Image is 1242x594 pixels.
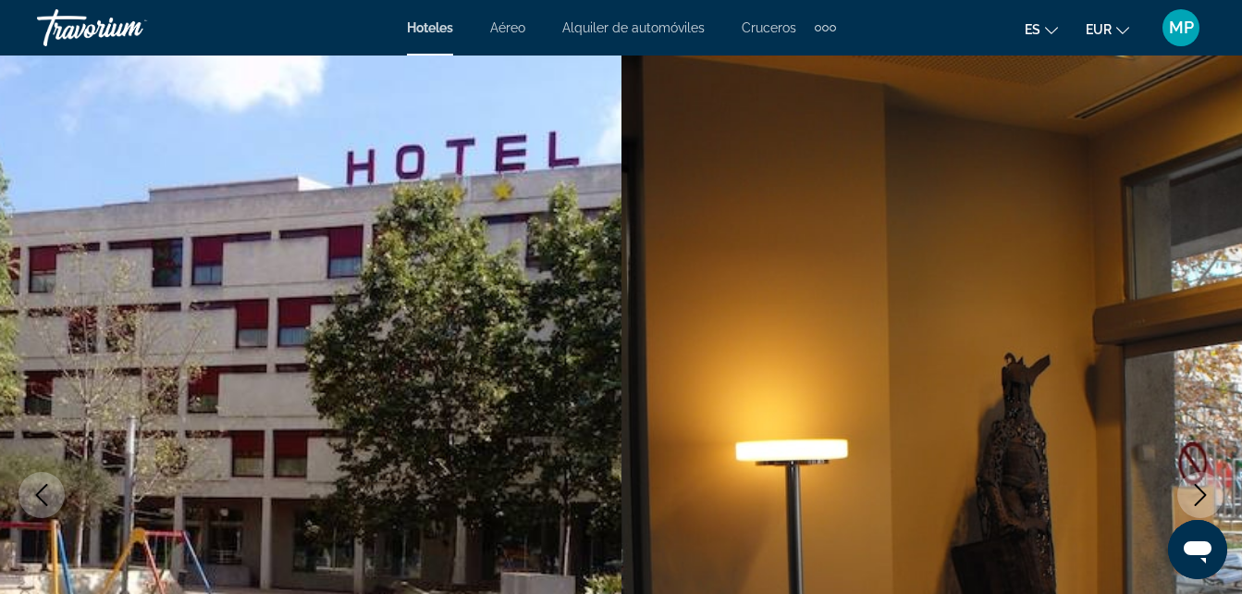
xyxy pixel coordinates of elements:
a: Aéreo [490,20,525,35]
button: Next image [1177,472,1224,518]
button: Change language [1025,16,1058,43]
a: Hoteles [407,20,453,35]
button: Previous image [18,472,65,518]
iframe: Botón para iniciar la ventana de mensajería [1168,520,1227,579]
span: es [1025,22,1040,37]
button: User Menu [1157,8,1205,47]
a: Cruceros [742,20,796,35]
a: Alquiler de automóviles [562,20,705,35]
a: Travorium [37,4,222,52]
span: MP [1169,19,1194,37]
button: Change currency [1086,16,1129,43]
span: EUR [1086,22,1112,37]
button: Extra navigation items [815,13,836,43]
